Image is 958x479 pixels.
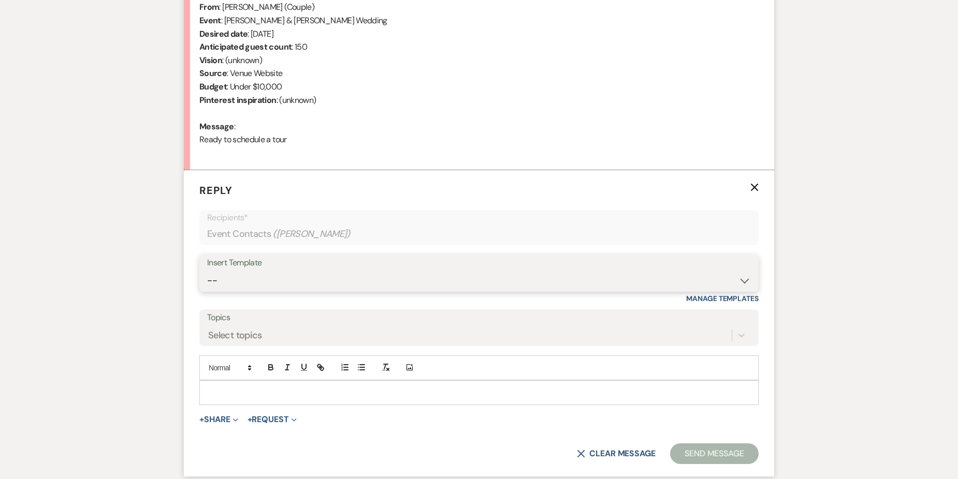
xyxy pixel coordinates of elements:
button: Request [248,415,297,424]
b: Desired date [199,28,248,39]
b: Vision [199,55,222,66]
b: Event [199,15,221,26]
button: Clear message [577,450,656,458]
b: Budget [199,81,227,92]
div: Select topics [208,328,262,342]
label: Topics [207,310,751,325]
b: From [199,2,219,12]
b: Message [199,121,234,132]
b: Pinterest inspiration [199,95,277,106]
button: Send Message [670,443,759,464]
span: + [199,415,204,424]
span: Reply [199,184,233,197]
span: ( [PERSON_NAME] ) [273,227,351,241]
a: Manage Templates [686,294,759,303]
b: Source [199,68,227,79]
div: Insert Template [207,256,751,271]
div: Event Contacts [207,224,751,244]
p: Recipients* [207,211,751,224]
span: + [248,415,252,424]
button: Share [199,415,238,424]
div: : [PERSON_NAME] (Couple) : [PERSON_NAME] & [PERSON_NAME] Wedding : [DATE] : 150 : (unknown) : Ven... [199,1,759,159]
b: Anticipated guest count [199,41,292,52]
